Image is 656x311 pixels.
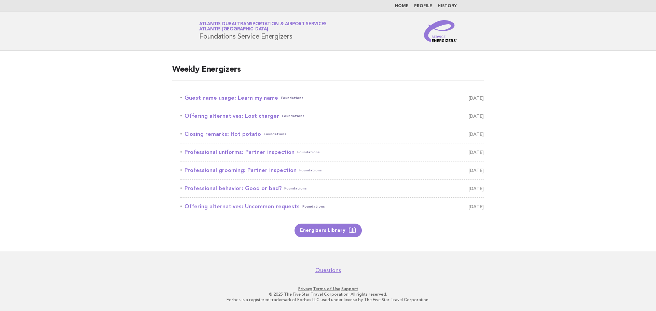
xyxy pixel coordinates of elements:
[199,27,268,32] span: Atlantis [GEOGRAPHIC_DATA]
[180,147,484,157] a: Professional uniforms: Partner inspectionFoundations [DATE]
[298,286,312,291] a: Privacy
[180,111,484,121] a: Offering alternatives: Lost chargerFoundations [DATE]
[468,93,484,103] span: [DATE]
[302,202,325,211] span: Foundations
[468,166,484,175] span: [DATE]
[468,202,484,211] span: [DATE]
[284,184,307,193] span: Foundations
[341,286,358,291] a: Support
[313,286,340,291] a: Terms of Use
[468,111,484,121] span: [DATE]
[299,166,322,175] span: Foundations
[180,166,484,175] a: Professional grooming: Partner inspectionFoundations [DATE]
[424,20,457,42] img: Service Energizers
[282,111,304,121] span: Foundations
[438,4,457,8] a: History
[172,64,484,81] h2: Weekly Energizers
[468,129,484,139] span: [DATE]
[395,4,409,8] a: Home
[199,22,327,40] h1: Foundations Service Energizers
[180,184,484,193] a: Professional behavior: Good or bad?Foundations [DATE]
[199,22,327,31] a: Atlantis Dubai Transportation & Airport ServicesAtlantis [GEOGRAPHIC_DATA]
[295,224,362,237] a: Energizers Library
[281,93,303,103] span: Foundations
[297,147,320,157] span: Foundations
[119,286,537,292] p: · ·
[315,267,341,274] a: Questions
[468,184,484,193] span: [DATE]
[264,129,286,139] span: Foundations
[180,202,484,211] a: Offering alternatives: Uncommon requestsFoundations [DATE]
[180,93,484,103] a: Guest name usage: Learn my nameFoundations [DATE]
[119,297,537,302] p: Forbes is a registered trademark of Forbes LLC used under license by The Five Star Travel Corpora...
[180,129,484,139] a: Closing remarks: Hot potatoFoundations [DATE]
[468,147,484,157] span: [DATE]
[414,4,432,8] a: Profile
[119,292,537,297] p: © 2025 The Five Star Travel Corporation. All rights reserved.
